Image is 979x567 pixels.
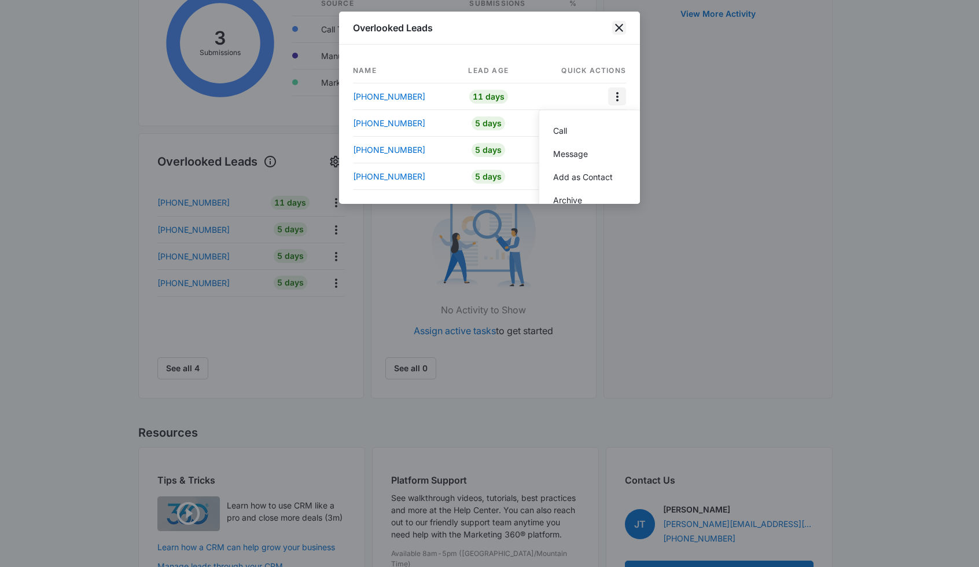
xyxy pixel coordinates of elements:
div: Archive [553,193,613,207]
div: 5 Days [472,116,505,130]
div: Message [553,147,613,161]
p: [PHONE_NUMBER] [353,170,425,182]
p: [PHONE_NUMBER] [353,117,425,129]
a: [PHONE_NUMBER] [353,144,450,156]
button: Actions [608,87,626,105]
button: close [612,21,626,35]
div: 5 Days [472,143,505,157]
th: Quick actions [528,58,626,83]
a: [PHONE_NUMBER] [353,170,450,182]
button: Add as Contact [539,166,641,189]
div: 11 Days [469,90,508,104]
div: 5 Days [472,170,505,184]
p: [PHONE_NUMBER] [353,90,425,103]
th: Lead age [450,58,528,83]
div: Call [553,124,613,138]
a: Call [539,119,641,142]
p: [PHONE_NUMBER] [353,144,425,156]
a: [PHONE_NUMBER] [353,117,450,129]
button: Archive [539,189,641,212]
h1: Overlooked Leads [353,21,433,35]
div: Add as Contact [553,170,613,184]
a: [PHONE_NUMBER] [353,90,450,103]
a: Message [539,142,641,166]
th: Name [353,58,450,83]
